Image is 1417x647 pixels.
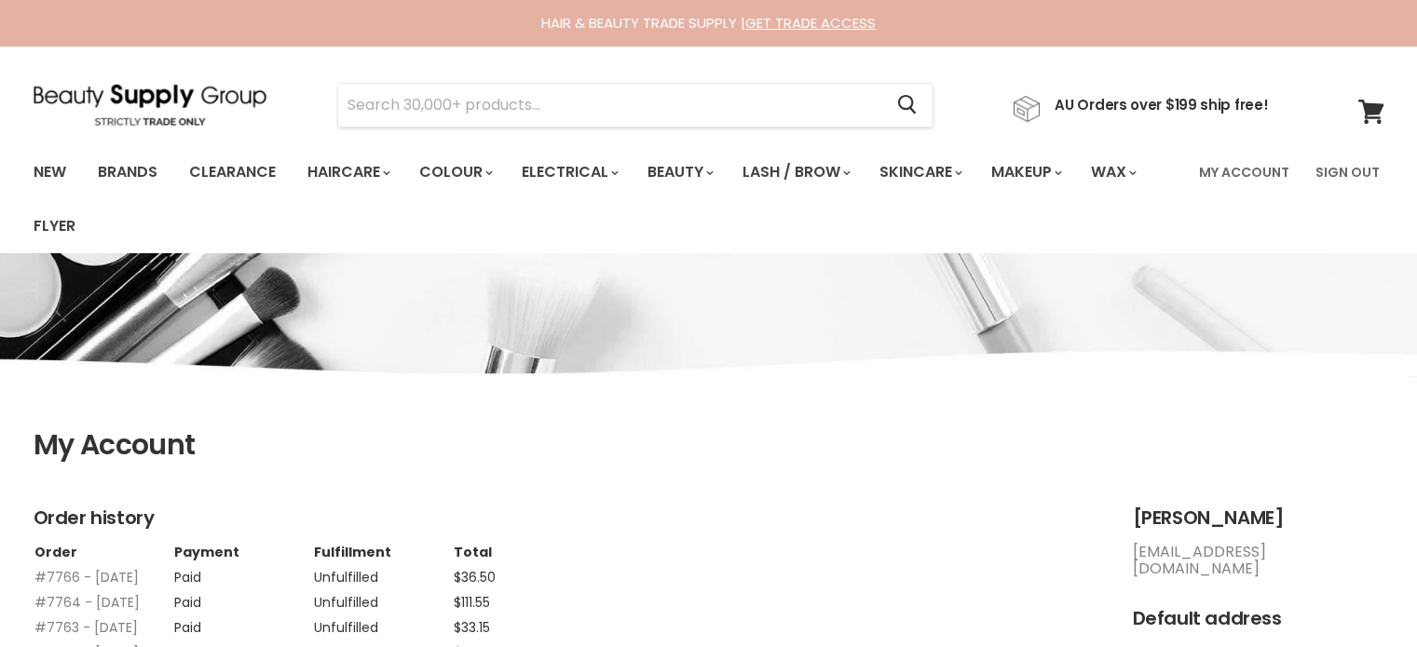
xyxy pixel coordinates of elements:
a: Lash / Brow [729,153,862,192]
th: Payment [173,544,313,560]
iframe: Gorgias live chat messenger [1324,559,1398,628]
a: GET TRADE ACCESS [745,13,876,33]
form: Product [337,83,933,128]
th: Total [453,544,593,560]
a: Colour [405,153,504,192]
input: Search [338,84,883,127]
a: Brands [84,153,171,192]
a: Flyer [20,207,89,246]
td: Unfulfilled [313,560,453,586]
a: Makeup [977,153,1073,192]
td: Unfulfilled [313,611,453,636]
a: Haircare [293,153,402,192]
a: Beauty [634,153,725,192]
a: Electrical [508,153,630,192]
h2: [PERSON_NAME] [1133,507,1384,529]
a: Skincare [865,153,974,192]
a: #7766 - [DATE] [34,568,139,586]
th: Fulfillment [313,544,453,560]
a: [EMAIL_ADDRESS][DOMAIN_NAME] [1133,541,1266,579]
h2: Order history [34,507,1096,529]
a: Wax [1077,153,1148,192]
a: #7764 - [DATE] [34,593,140,612]
a: New [20,153,80,192]
span: $33.15 [454,618,490,637]
nav: Main [10,145,1408,253]
a: Clearance [175,153,290,192]
span: $111.55 [454,593,490,612]
td: Unfulfilled [313,586,453,611]
div: HAIR & BEAUTY TRADE SUPPLY | [10,14,1408,33]
span: $36.50 [454,568,496,586]
button: Search [883,84,933,127]
a: #7763 - [DATE] [34,618,138,637]
td: Paid [173,560,313,586]
h1: My Account [34,429,1384,462]
ul: Main menu [20,145,1188,253]
td: Paid [173,586,313,611]
a: My Account [1188,153,1301,192]
td: Paid [173,611,313,636]
th: Order [34,544,173,560]
h2: Default address [1133,608,1384,629]
a: Sign Out [1304,153,1391,192]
